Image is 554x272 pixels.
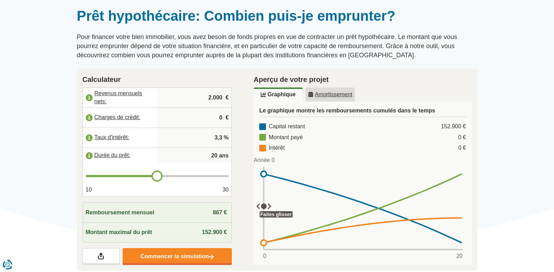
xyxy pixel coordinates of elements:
u: Amortissement [308,92,352,97]
h2: Aperçu de votre projet [254,74,472,85]
input: | [160,128,229,147]
span: 30 [222,186,229,194]
div: 0 € [458,144,466,152]
label: Taux d'intérêt: [83,130,157,145]
span: % [224,134,229,142]
span: 152.900 € [202,229,227,235]
h1: Prêt hypothécaire: Combien puis-je emprunter? [77,7,477,24]
span: Remboursement mensuel [86,209,155,217]
span: € [226,114,229,122]
a: Commencer la simulation [123,248,232,265]
label: Durée du prêt: [83,148,157,163]
span: 10 [86,186,92,194]
u: Graphique [261,92,295,97]
span: 867 € [213,209,227,215]
span: Montant maximal du prêt [86,228,152,237]
div: Intérêt [259,144,285,152]
label: Revenus mensuels nets: [83,90,157,105]
span: 20 [456,252,463,260]
img: Commencer la simulation [209,254,214,260]
input: | [160,88,229,107]
div: 152.900 € [441,123,466,131]
div: Capital restant [259,123,305,131]
label: Charges de crédit: [83,110,157,125]
h2: Calculateur [83,74,232,85]
span: € [226,94,229,102]
p: Pour financer votre bien immobilier, vous avez besoin de fonds propres en vue de contracter un pr... [77,33,477,60]
input: | [160,108,229,127]
span: ans [219,152,229,160]
span: 0 [263,252,266,260]
div: Faites glisser [260,211,293,218]
a: Partagez vos résultats [83,248,120,265]
div: Montant payé [259,134,303,142]
h3: Le graphique montre les remboursements cumulés dans le temps [259,107,466,117]
div: 0 € [458,134,466,142]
